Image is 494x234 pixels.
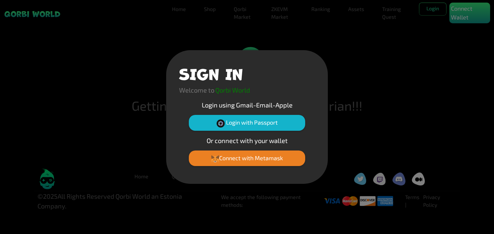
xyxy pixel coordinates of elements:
button: Login with Passport [189,115,305,130]
h1: SIGN IN [179,63,243,83]
button: Connect with Metamask [189,150,305,166]
p: Login using Gmail-Email-Apple [179,100,315,110]
p: Welcome to [179,85,214,95]
p: Qorbi World [215,85,250,95]
p: Or connect with your wallet [179,136,315,145]
img: Passport Logo [217,119,225,128]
